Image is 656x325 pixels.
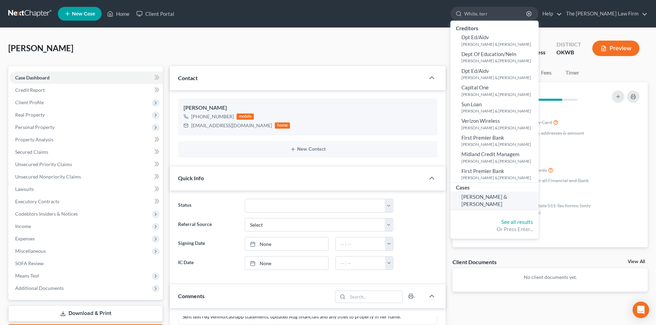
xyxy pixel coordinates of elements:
[461,175,537,181] small: [PERSON_NAME] & [PERSON_NAME]
[15,273,39,279] span: Means Test
[456,226,533,233] div: Or Press Enter...
[450,66,539,83] a: Dpt Ed/Aidv[PERSON_NAME] & [PERSON_NAME]
[461,91,537,97] small: [PERSON_NAME] & [PERSON_NAME]
[461,194,507,207] span: [PERSON_NAME] & [PERSON_NAME]
[15,186,34,192] span: Lawsuits
[348,291,403,303] input: Search...
[245,257,328,270] a: None
[461,41,537,47] small: [PERSON_NAME] & [PERSON_NAME]
[450,192,539,210] a: [PERSON_NAME] & [PERSON_NAME]
[628,259,645,264] a: View All
[539,8,562,20] a: Help
[15,87,45,93] span: Credit Report
[10,171,163,183] a: Unsecured Nonpriority Claims
[15,99,44,105] span: Client Profile
[461,125,537,131] small: [PERSON_NAME] & [PERSON_NAME]
[175,218,241,232] label: Referral Source
[10,72,163,84] a: Case Dashboard
[461,58,537,64] small: [PERSON_NAME] & [PERSON_NAME]
[461,101,482,107] span: Sun Loan
[10,195,163,208] a: Executory Contracts
[450,23,539,32] div: Creditors
[10,84,163,96] a: Credit Report
[245,237,328,250] a: None
[191,113,234,120] div: [PHONE_NUMBER]
[336,257,385,270] input: -- : --
[458,274,642,281] p: No client documents yet.
[133,8,178,20] a: Client Portal
[461,68,489,74] span: Dpt Ed/Aidv
[336,237,385,250] input: -- : --
[183,313,433,320] div: Sent text req venmo/cashapp statements, updated Aug financials and any titles to property in her ...
[15,124,54,130] span: Personal Property
[450,166,539,183] a: First Premier Bank[PERSON_NAME] & [PERSON_NAME]
[184,147,432,152] button: New Contact
[461,158,537,164] small: [PERSON_NAME] & [PERSON_NAME]
[15,223,31,229] span: Income
[592,41,639,56] button: Preview
[15,112,45,118] span: Real Property
[450,132,539,149] a: First Premier Bank[PERSON_NAME] & [PERSON_NAME]
[461,75,537,80] small: [PERSON_NAME] & [PERSON_NAME]
[461,34,489,40] span: Dpt Ed/Aidv
[175,237,241,251] label: Signing Date
[461,151,519,157] span: Midland Credit Managem
[450,116,539,132] a: Verizon Wireless[PERSON_NAME] & [PERSON_NAME]
[8,43,73,53] span: [PERSON_NAME]
[464,7,527,20] input: Search by name...
[15,149,48,155] span: Secured Claims
[461,134,504,141] span: First Premier Bank
[15,161,72,167] span: Unsecured Priority Claims
[275,122,290,129] div: home
[184,104,432,112] div: [PERSON_NAME]
[461,141,537,147] small: [PERSON_NAME] & [PERSON_NAME]
[15,211,78,217] span: Codebtors Insiders & Notices
[15,174,81,180] span: Unsecured Nonpriority Claims
[560,66,585,79] a: Timer
[10,183,163,195] a: Lawsuits
[15,137,53,142] span: Property Analysis
[237,113,254,120] div: mobile
[461,84,489,90] span: Capital One
[15,236,35,241] span: Expenses
[461,108,537,114] small: [PERSON_NAME] & [PERSON_NAME]
[563,8,647,20] a: The [PERSON_NAME] Law Firm
[15,260,44,266] span: SOFA Review
[461,168,504,174] span: First Premier Bank
[15,75,50,80] span: Case Dashboard
[178,293,205,299] span: Comments
[556,48,581,56] div: OKWB
[461,51,516,57] span: Dept Of Education/Neln
[461,118,500,124] span: Verizon Wireless
[450,82,539,99] a: Capital One[PERSON_NAME] & [PERSON_NAME]
[10,158,163,171] a: Unsecured Priority Claims
[15,198,59,204] span: Executory Contracts
[450,149,539,166] a: Midland Credit Managem[PERSON_NAME] & [PERSON_NAME]
[104,8,133,20] a: Home
[191,122,272,129] div: [EMAIL_ADDRESS][DOMAIN_NAME]
[72,11,95,17] span: New Case
[450,49,539,66] a: Dept Of Education/Neln[PERSON_NAME] & [PERSON_NAME]
[10,257,163,270] a: SOFA Review
[450,183,539,191] div: Cases
[450,32,539,49] a: Dpt Ed/Aidv[PERSON_NAME] & [PERSON_NAME]
[178,175,204,181] span: Quick Info
[15,248,46,254] span: Miscellaneous
[178,75,198,81] span: Contact
[10,146,163,158] a: Secured Claims
[175,199,241,213] label: Status
[452,258,497,266] div: Client Documents
[501,219,533,225] a: See all results
[8,305,163,322] a: Download & Print
[633,302,649,318] div: Open Intercom Messenger
[10,133,163,146] a: Property Analysis
[15,285,64,291] span: Additional Documents
[450,99,539,116] a: Sun Loan[PERSON_NAME] & [PERSON_NAME]
[175,256,241,270] label: IC Date
[556,41,581,48] div: District
[535,66,557,79] a: Fees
